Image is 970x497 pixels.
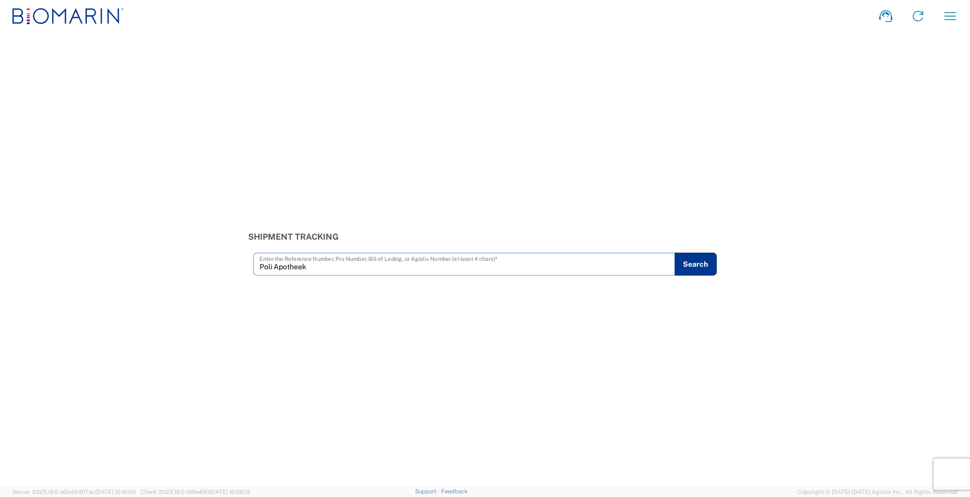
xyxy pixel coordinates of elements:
[415,488,441,494] a: Support
[12,489,136,495] span: Server: 2025.18.0-a0edd1917ac
[95,489,136,495] span: [DATE] 10:10:00
[441,488,468,494] a: Feedback
[675,253,717,276] button: Search
[12,6,124,27] img: biomarin
[210,489,250,495] span: [DATE] 10:06:13
[797,487,958,496] span: Copyright © [DATE]-[DATE] Agistix Inc., All Rights Reserved
[140,489,250,495] span: Client: 2025.18.0-198a450
[248,232,722,242] h3: Shipment Tracking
